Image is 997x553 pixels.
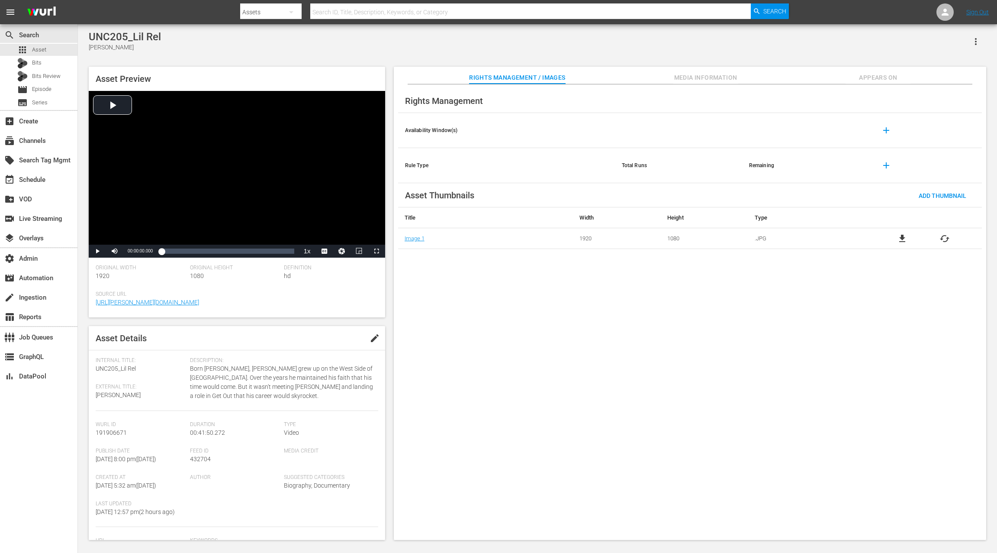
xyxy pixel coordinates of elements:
span: Rights Management [405,96,483,106]
span: Asset [17,45,28,55]
span: hd [284,272,291,279]
span: Add Thumbnail [912,192,973,199]
span: Appears On [846,72,910,83]
span: Episode [17,84,28,95]
button: Search [751,3,789,19]
span: Episode [32,85,51,94]
span: Wurl Id [96,421,186,428]
button: Play [89,245,106,258]
span: Channels [4,136,15,146]
span: Duration [190,421,280,428]
span: DataPool [4,371,15,382]
span: 00:41:50.272 [190,429,225,436]
span: 191906671 [96,429,127,436]
span: Source Url [96,291,374,298]
span: Create [4,116,15,126]
span: Original Width [96,265,186,272]
span: Schedule [4,175,15,185]
td: 1920 [573,228,660,249]
span: Series [32,98,48,107]
div: Video Player [89,91,385,258]
span: Overlays [4,233,15,243]
th: Total Runs [615,148,742,183]
span: Publish Date [96,448,186,455]
span: Description: [190,357,374,364]
span: [DATE] 5:32 am ( [DATE] ) [96,482,156,489]
span: 432704 [190,456,211,462]
span: add [881,125,891,136]
span: Rights Management / Images [469,72,565,83]
span: GraphQL [4,352,15,362]
button: Mute [106,245,123,258]
span: Bits Review [32,72,61,81]
div: Progress Bar [161,249,294,254]
span: Last Updated [96,501,186,508]
span: Author [190,474,280,481]
span: edit [370,333,380,343]
span: Reports [4,312,15,322]
span: Video [284,429,299,436]
span: [DATE] 8:00 pm ( [DATE] ) [96,456,156,462]
button: Picture-in-Picture [351,245,368,258]
div: Bits Review [17,71,28,81]
div: [PERSON_NAME] [89,43,161,52]
span: Definition [284,265,374,272]
div: Bits [17,58,28,68]
span: Suggested Categories [284,474,374,481]
span: Series [17,97,28,108]
span: [PERSON_NAME] [96,391,141,398]
span: Media Credit [284,448,374,455]
button: add [876,155,897,176]
button: edit [364,328,385,349]
button: cached [939,233,950,244]
span: 00:00:00.000 [128,249,153,253]
span: Type [284,421,374,428]
span: Asset Thumbnails [405,190,474,201]
button: Fullscreen [368,245,385,258]
span: Bits [32,58,42,67]
button: Jump To Time [333,245,351,258]
button: Captions [316,245,333,258]
th: Remaining [742,148,869,183]
span: Internal Title: [96,357,186,364]
th: Width [573,207,660,228]
span: 1080 [190,272,204,279]
span: Url [96,537,186,544]
span: External Title: [96,384,186,391]
span: Ingestion [4,292,15,303]
span: [DATE] 12:57 pm ( 2 hours ago ) [96,508,175,515]
span: add [881,160,891,171]
span: Admin [4,253,15,264]
span: Biography, Documentary [284,482,350,489]
th: Rule Type [398,148,615,183]
span: Search [763,3,786,19]
th: Availability Window(s) [398,113,615,148]
span: Feed ID [190,448,280,455]
span: Original Height [190,265,280,272]
span: Born [PERSON_NAME], [PERSON_NAME] grew up on the West Side of [GEOGRAPHIC_DATA]. Over the years h... [190,364,374,401]
span: Keywords [190,537,374,544]
button: add [876,120,897,141]
span: Automation [4,273,15,283]
span: 1920 [96,272,109,279]
a: file_download [897,233,907,244]
th: Title [398,207,573,228]
span: Job Queues [4,332,15,343]
span: VOD [4,194,15,204]
span: UNC205_Lil Rel [96,365,136,372]
span: Search [4,30,15,40]
div: UNC205_Lil Rel [89,31,161,43]
span: Asset Preview [96,74,151,84]
span: menu [5,7,16,17]
a: Sign Out [966,9,989,16]
span: Live Streaming [4,213,15,224]
td: .JPG [748,228,865,249]
span: Created At [96,474,186,481]
th: Height [661,207,748,228]
button: Playback Rate [299,245,316,258]
td: 1080 [661,228,748,249]
a: Image 1 [405,235,425,242]
span: Asset Details [96,333,147,343]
